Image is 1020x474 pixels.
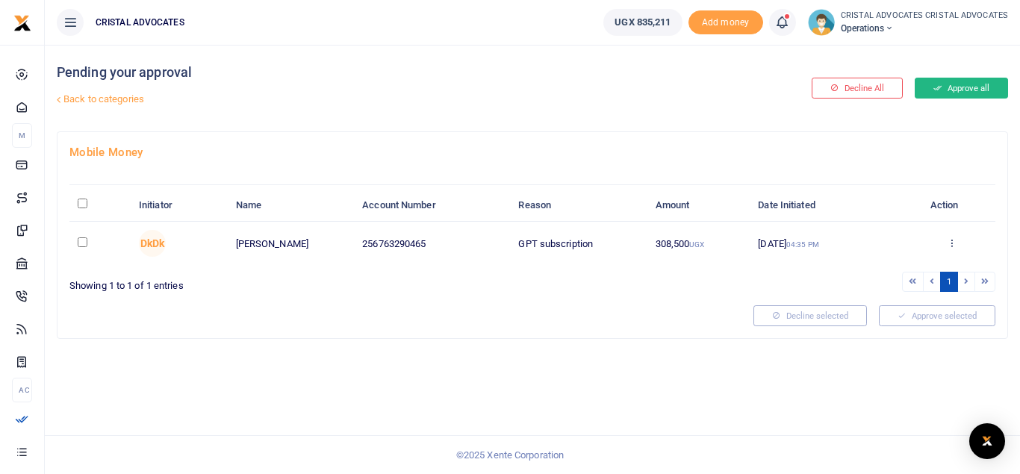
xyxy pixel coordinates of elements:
a: profile-user CRISTAL ADVOCATES CRISTAL ADVOCATES Operations [808,9,1009,36]
th: Initiator: activate to sort column ascending [131,190,228,222]
img: profile-user [808,9,835,36]
th: : activate to sort column descending [69,190,131,222]
td: [PERSON_NAME] [227,222,354,265]
li: Wallet ballance [597,9,688,36]
h4: Mobile Money [69,144,995,160]
a: Back to categories [53,87,687,112]
li: M [12,123,32,148]
h4: Pending your approval [57,64,687,81]
span: CRISTAL ADVOCATES [90,16,190,29]
li: Ac [12,378,32,402]
a: UGX 835,211 [603,9,682,36]
th: Action: activate to sort column ascending [907,190,995,222]
button: Decline All [812,78,903,99]
td: 256763290465 [354,222,510,265]
th: Name: activate to sort column ascending [227,190,354,222]
small: 04:35 PM [786,240,819,249]
a: logo-small logo-large logo-large [13,16,31,28]
small: CRISTAL ADVOCATES CRISTAL ADVOCATES [841,10,1009,22]
a: 1 [940,272,958,292]
img: logo-small [13,14,31,32]
td: GPT subscription [510,222,647,265]
th: Account Number: activate to sort column ascending [354,190,510,222]
button: Approve all [915,78,1008,99]
span: UGX 835,211 [615,15,671,30]
span: Add money [688,10,763,35]
small: UGX [689,240,703,249]
div: Showing 1 to 1 of 1 entries [69,270,526,293]
th: Date Initiated: activate to sort column ascending [750,190,907,222]
li: Toup your wallet [688,10,763,35]
span: Operations [841,22,1009,35]
span: Denis kakembo Denis kakembo [139,230,166,257]
th: Reason: activate to sort column ascending [510,190,647,222]
a: Add money [688,16,763,27]
td: [DATE] [750,222,907,265]
div: Open Intercom Messenger [969,423,1005,459]
th: Amount: activate to sort column ascending [647,190,750,222]
td: 308,500 [647,222,750,265]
